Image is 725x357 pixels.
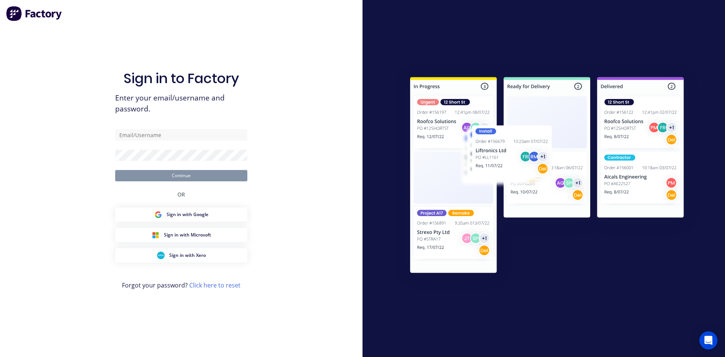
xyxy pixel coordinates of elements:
img: Google Sign in [154,211,162,218]
span: Forgot your password? [122,281,241,290]
button: Continue [115,170,247,181]
img: Sign in [393,62,700,291]
span: Sign in with Google [167,211,208,218]
span: Sign in with Xero [169,252,206,259]
div: Open Intercom Messenger [699,331,717,349]
img: Xero Sign in [157,252,165,259]
h1: Sign in to Factory [123,70,239,87]
button: Microsoft Sign inSign in with Microsoft [115,228,247,242]
a: Click here to reset [189,281,241,289]
span: Sign in with Microsoft [164,232,211,238]
img: Microsoft Sign in [152,231,159,239]
button: Xero Sign inSign in with Xero [115,248,247,263]
div: OR [177,181,185,207]
span: Enter your email/username and password. [115,93,247,114]
img: Factory [6,6,63,21]
input: Email/Username [115,129,247,141]
button: Google Sign inSign in with Google [115,207,247,222]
